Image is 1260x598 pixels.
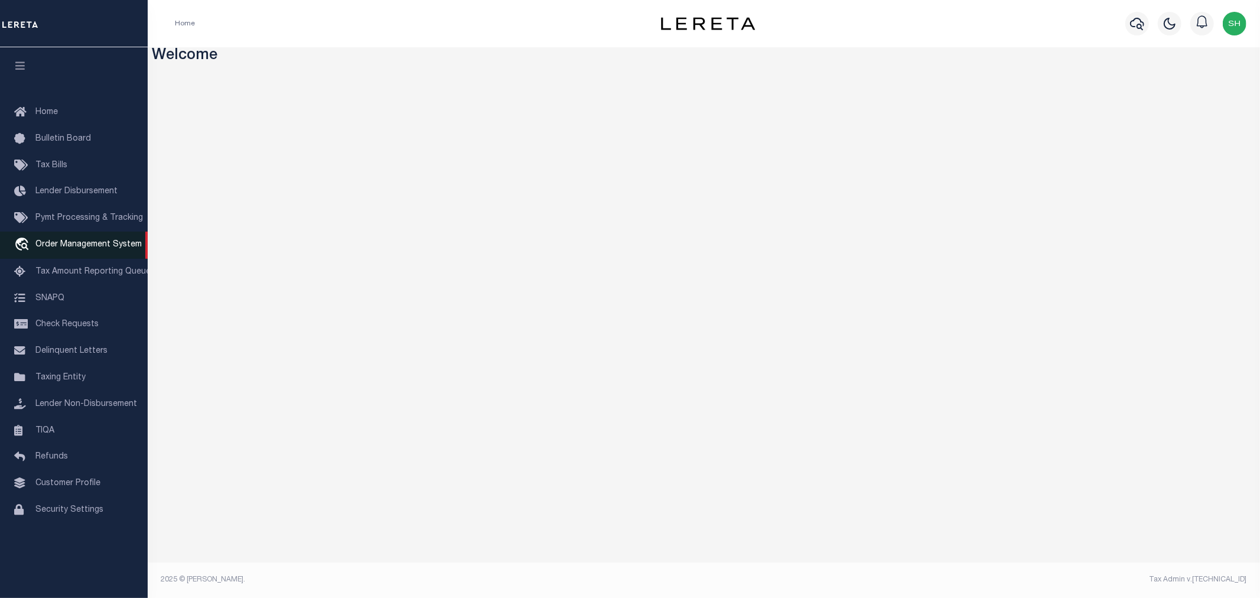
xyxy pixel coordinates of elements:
span: Lender Disbursement [35,187,118,196]
span: Tax Bills [35,161,67,170]
img: logo-dark.svg [661,17,756,30]
h3: Welcome [152,47,1256,66]
span: Pymt Processing & Tracking [35,214,143,222]
span: Refunds [35,453,68,461]
span: Delinquent Letters [35,347,108,355]
span: Tax Amount Reporting Queue [35,268,151,276]
span: Order Management System [35,240,142,249]
span: Taxing Entity [35,373,86,382]
span: Check Requests [35,320,99,329]
img: svg+xml;base64,PHN2ZyB4bWxucz0iaHR0cDovL3d3dy53My5vcmcvMjAwMC9zdmciIHBvaW50ZXItZXZlbnRzPSJub25lIi... [1223,12,1246,35]
span: Home [35,108,58,116]
i: travel_explore [14,238,33,253]
span: Security Settings [35,506,103,514]
div: Tax Admin v.[TECHNICAL_ID] [713,574,1247,585]
span: SNAPQ [35,294,64,302]
li: Home [175,18,195,29]
span: TIQA [35,426,54,434]
div: 2025 © [PERSON_NAME]. [152,574,704,585]
span: Customer Profile [35,479,100,487]
span: Lender Non-Disbursement [35,400,137,408]
span: Bulletin Board [35,135,91,143]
